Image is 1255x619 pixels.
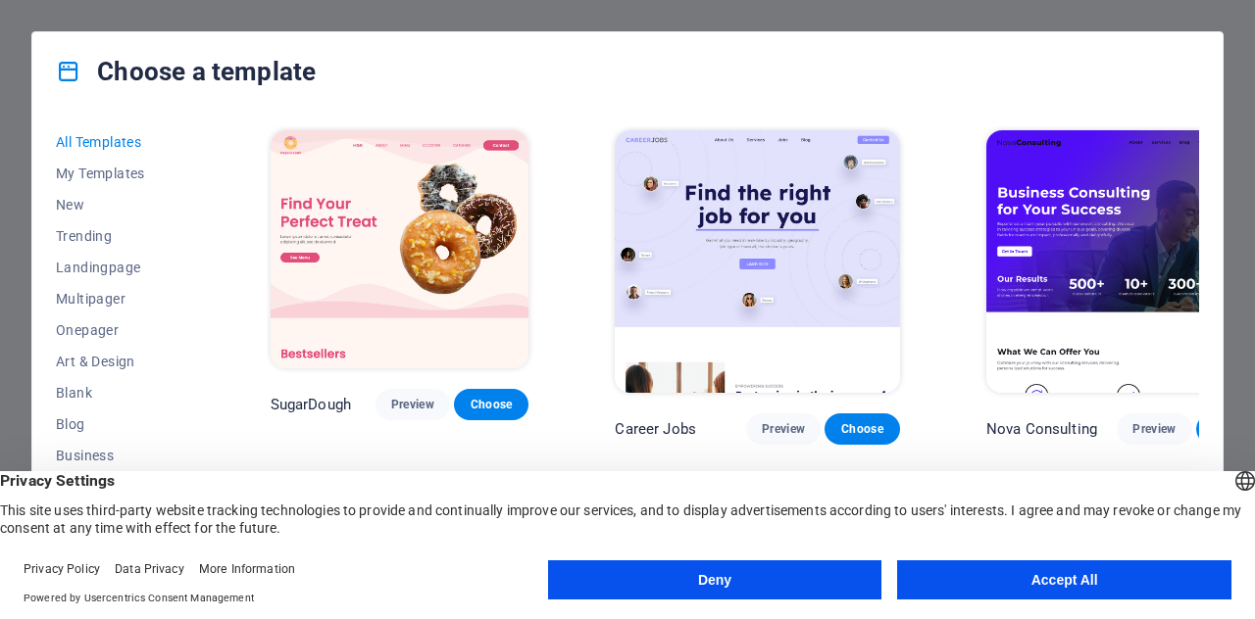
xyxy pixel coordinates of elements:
[470,397,513,412] span: Choose
[271,130,529,368] img: SugarDough
[56,260,184,275] span: Landingpage
[56,220,184,252] button: Trending
[615,130,899,393] img: Career Jobs
[840,421,883,437] span: Choose
[56,228,184,244] span: Trending
[391,397,434,412] span: Preview
[825,413,899,445] button: Choose
[56,314,184,346] button: Onepager
[56,283,184,314] button: Multipager
[56,377,184,408] button: Blank
[762,421,805,437] span: Preview
[56,346,184,377] button: Art & Design
[454,389,528,420] button: Choose
[56,197,184,213] span: New
[56,385,184,401] span: Blank
[56,448,184,463] span: Business
[56,416,184,432] span: Blog
[1132,421,1176,437] span: Preview
[376,389,450,420] button: Preview
[986,419,1097,439] p: Nova Consulting
[56,354,184,369] span: Art & Design
[56,134,184,150] span: All Templates
[56,322,184,338] span: Onepager
[1117,413,1191,445] button: Preview
[746,413,821,445] button: Preview
[56,291,184,307] span: Multipager
[56,166,184,181] span: My Templates
[615,419,696,439] p: Career Jobs
[56,56,316,87] h4: Choose a template
[271,395,351,414] p: SugarDough
[56,189,184,220] button: New
[56,440,184,471] button: Business
[56,158,184,189] button: My Templates
[56,252,184,283] button: Landingpage
[56,126,184,158] button: All Templates
[56,408,184,440] button: Blog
